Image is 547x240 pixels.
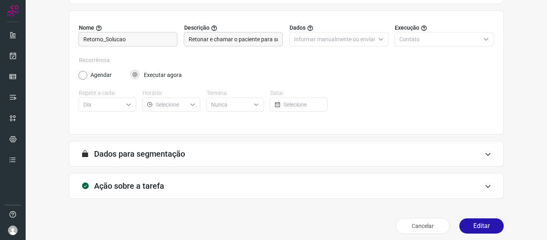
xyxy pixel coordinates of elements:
[294,32,375,46] input: Selecione o tipo de envio
[270,89,328,97] label: Data:
[79,24,94,32] span: Nome
[184,24,209,32] span: Descrição
[284,98,322,111] input: Selecione
[7,5,19,17] img: Logo
[459,218,504,234] button: Editar
[94,181,164,191] h3: Ação sobre a tarefa
[399,32,480,46] input: Selecione o tipo de envio
[144,71,182,79] label: Executar agora
[94,149,185,159] h3: Dados para segmentação
[83,98,123,111] input: Selecione
[79,89,136,97] label: Repetir a cada:
[189,32,278,46] input: Forneça uma breve descrição da sua tarefa.
[143,89,200,97] label: Horário:
[290,24,306,32] span: Dados
[79,56,494,65] label: Recorrência
[83,32,173,46] input: Digite o nome para a sua tarefa.
[211,98,250,111] input: Selecione
[207,89,264,97] label: Termina:
[90,71,112,79] label: Agendar
[156,98,186,111] input: Selecione
[395,24,419,32] span: Execução
[8,226,18,235] img: avatar-user-boy.jpg
[396,218,450,234] button: Cancelar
